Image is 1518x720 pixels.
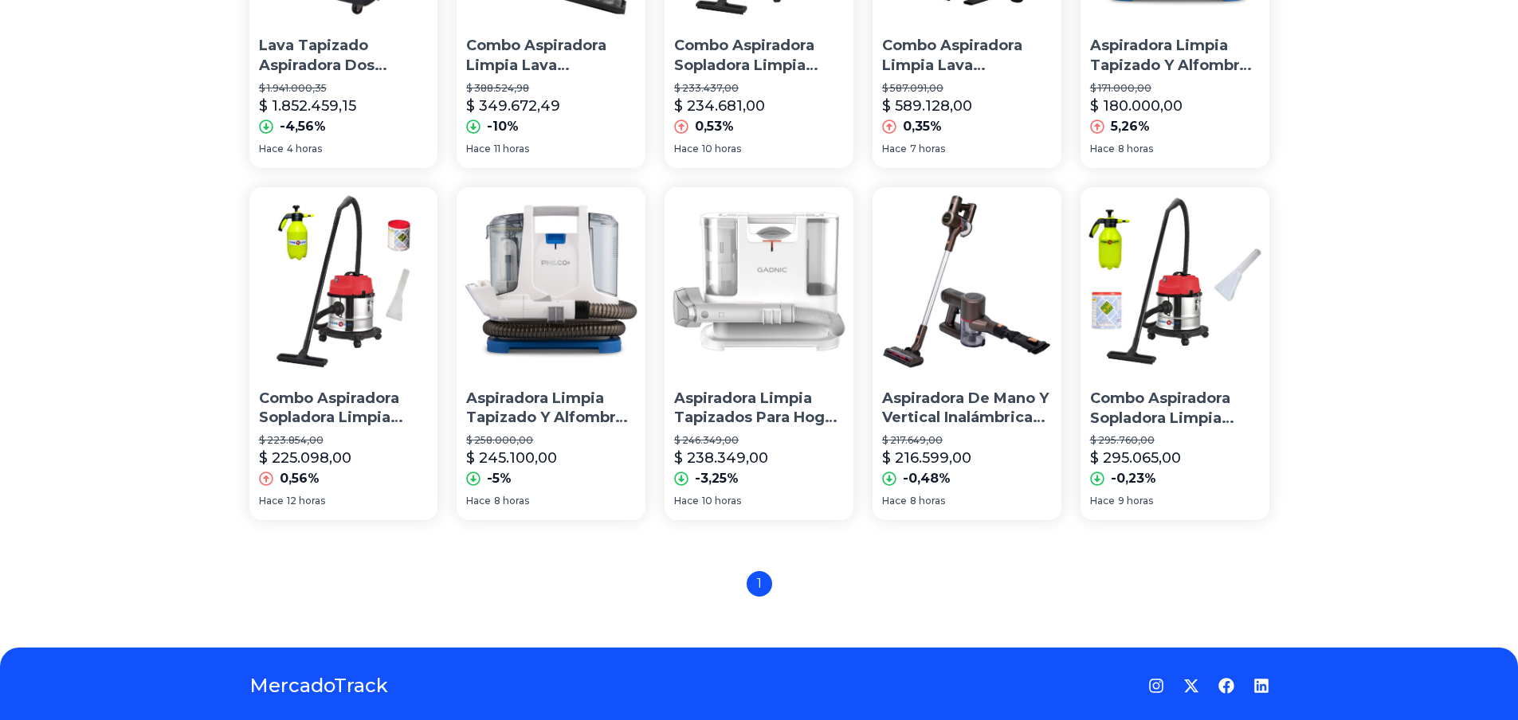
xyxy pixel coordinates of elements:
[457,187,645,520] a: Aspiradora Limpia Tapizado Y Alfombra Philco 400wAspiradora Limpia Tapizado Y Alfombra Philco 400...
[665,187,853,376] img: Aspiradora Limpia Tapizados Para Hogar Limpieza Profunda
[466,389,636,428] p: Aspiradora Limpia Tapizado Y Alfombra Philco 400w
[665,187,853,520] a: Aspiradora Limpia Tapizados Para Hogar Limpieza ProfundaAspiradora Limpia Tapizados Para Hogar Li...
[674,447,768,469] p: $ 238.349,00
[882,434,1052,447] p: $ 217.649,00
[882,495,907,507] span: Hace
[1090,143,1115,155] span: Hace
[466,82,636,95] p: $ 388.524,98
[494,143,529,155] span: 11 horas
[466,95,560,117] p: $ 349.672,49
[287,495,325,507] span: 12 horas
[674,389,844,428] p: Aspiradora Limpia Tapizados Para Hogar Limpieza Profunda
[1081,187,1269,520] a: Combo Aspiradora Sopladora Limpia Lava Tapizados 15 Lt 1200wCombo Aspiradora Sopladora Limpia Lav...
[910,143,945,155] span: 7 horas
[494,495,529,507] span: 8 horas
[882,143,907,155] span: Hace
[259,95,356,117] p: $ 1.852.459,15
[1118,495,1153,507] span: 9 horas
[1218,678,1234,694] a: Facebook
[882,82,1052,95] p: $ 587.091,00
[249,187,438,520] a: Combo Aspiradora Sopladora Limpia Lava Tapizados 15 Lt 1200wCombo Aspiradora Sopladora Limpia Lav...
[287,143,322,155] span: 4 horas
[1111,117,1150,136] p: 5,26%
[702,495,741,507] span: 10 horas
[259,143,284,155] span: Hace
[259,495,284,507] span: Hace
[280,117,326,136] p: -4,56%
[674,82,844,95] p: $ 233.437,00
[1090,434,1260,447] p: $ 295.760,00
[466,36,636,76] p: Combo Aspiradora Limpia Lava Tapizados 1200w 20 L + Liquido
[466,447,557,469] p: $ 245.100,00
[695,117,734,136] p: 0,53%
[903,469,951,488] p: -0,48%
[1253,678,1269,694] a: LinkedIn
[695,469,739,488] p: -3,25%
[1090,95,1183,117] p: $ 180.000,00
[882,389,1052,428] p: Aspiradora De Mano Y Vertical Inalámbrica Limpia Tapizados
[487,469,512,488] p: -5%
[882,36,1052,76] p: Combo Aspiradora Limpia Lava Tapizados 2000w 60 Lts Cb60 Rc
[674,36,844,76] p: Combo Aspiradora Sopladora Limpia Lava Tapizados 20 Lt 1200w
[882,447,971,469] p: $ 216.599,00
[280,469,320,488] p: 0,56%
[1090,82,1260,95] p: $ 171.000,00
[1148,678,1164,694] a: Instagram
[1183,678,1199,694] a: Twitter
[259,389,429,428] p: Combo Aspiradora Sopladora Limpia Lava Tapizados 15 Lt 1200w
[674,434,844,447] p: $ 246.349,00
[1090,495,1115,507] span: Hace
[457,187,645,376] img: Aspiradora Limpia Tapizado Y Alfombra Philco 400w
[910,495,945,507] span: 8 horas
[903,117,942,136] p: 0,35%
[259,434,429,447] p: $ 223.854,00
[1111,469,1156,488] p: -0,23%
[259,82,429,95] p: $ 1.941.000,35
[1118,143,1153,155] span: 8 horas
[674,95,765,117] p: $ 234.681,00
[674,495,699,507] span: Hace
[487,117,519,136] p: -10%
[1081,187,1269,376] img: Combo Aspiradora Sopladora Limpia Lava Tapizados 15 Lt 1200w
[882,95,972,117] p: $ 589.128,00
[1090,447,1181,469] p: $ 295.065,00
[466,495,491,507] span: Hace
[259,36,429,76] p: Lava Tapizado Aspiradora Dos Motores Limpia Tapizado Turbion
[466,434,636,447] p: $ 258.000,00
[873,187,1061,520] a: Aspiradora De Mano Y Vertical Inalámbrica Limpia TapizadosAspiradora De Mano Y Vertical Inalámbri...
[249,673,388,698] a: MercadoTrack
[873,187,1061,376] img: Aspiradora De Mano Y Vertical Inalámbrica Limpia Tapizados
[259,447,351,469] p: $ 225.098,00
[1090,36,1260,76] p: Aspiradora Limpia Tapizado Y Alfombra Philco 400w
[249,187,438,376] img: Combo Aspiradora Sopladora Limpia Lava Tapizados 15 Lt 1200w
[674,143,699,155] span: Hace
[1090,389,1260,428] p: Combo Aspiradora Sopladora Limpia Lava Tapizados 15 Lt 1200w
[466,143,491,155] span: Hace
[702,143,741,155] span: 10 horas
